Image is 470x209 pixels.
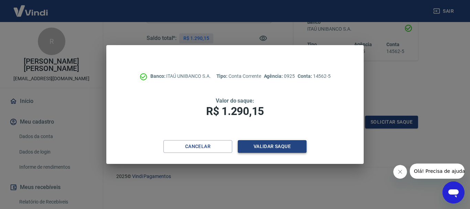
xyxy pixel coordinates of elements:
[216,73,229,79] span: Tipo:
[298,73,331,80] p: 14562-5
[410,164,464,179] iframe: Mensagem da empresa
[150,73,211,80] p: ITAÚ UNIBANCO S.A.
[442,181,464,203] iframe: Botão para abrir a janela de mensagens
[163,140,232,153] button: Cancelar
[206,105,264,118] span: R$ 1.290,15
[264,73,295,80] p: 0925
[216,97,254,104] span: Valor do saque:
[216,73,261,80] p: Conta Corrente
[393,165,407,179] iframe: Fechar mensagem
[298,73,313,79] span: Conta:
[150,73,167,79] span: Banco:
[264,73,284,79] span: Agência:
[238,140,307,153] button: Validar saque
[4,5,58,10] span: Olá! Precisa de ajuda?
